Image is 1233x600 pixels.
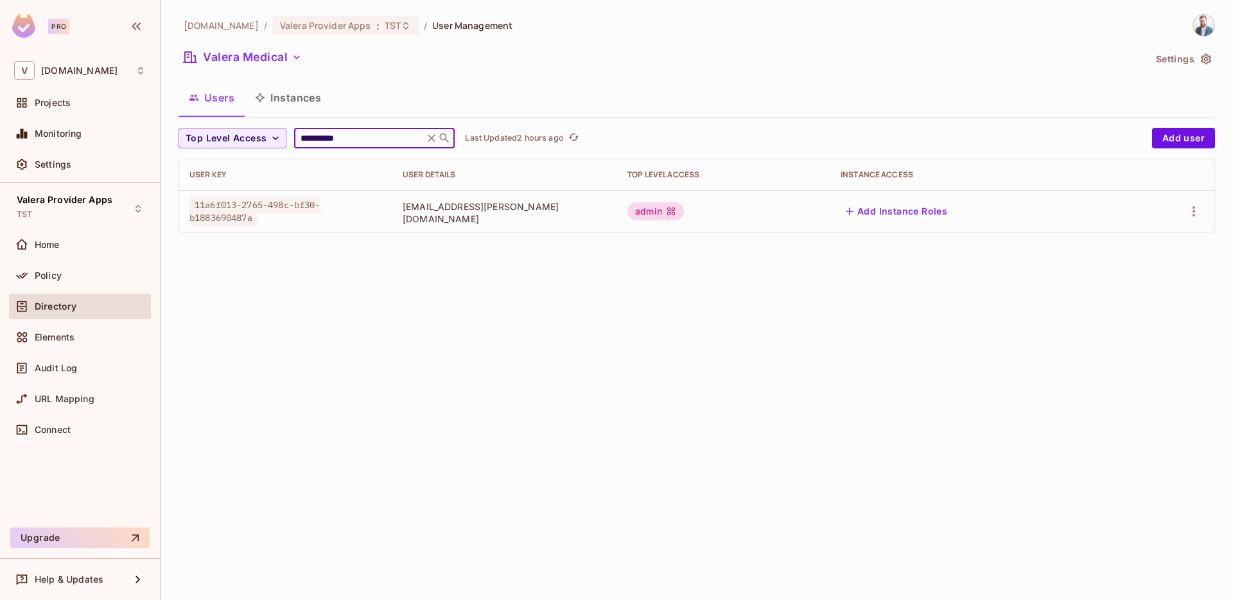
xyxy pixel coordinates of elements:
div: Pro [48,19,69,34]
button: Users [179,82,245,114]
button: Add Instance Roles [841,201,952,222]
span: TST [17,209,32,220]
button: refresh [566,130,582,146]
span: Audit Log [35,363,77,373]
button: Upgrade [10,527,150,548]
span: Top Level Access [186,130,267,146]
div: admin [627,202,684,220]
li: / [264,19,267,31]
p: Last Updated 2 hours ago [465,133,563,143]
span: : [376,21,380,31]
span: URL Mapping [35,394,94,404]
span: Policy [35,270,62,281]
span: Workspace: valerahealth.com [41,66,118,76]
button: Add user [1152,128,1215,148]
span: Home [35,240,60,250]
span: Elements [35,332,74,342]
img: Josh Myers [1193,15,1214,36]
span: Connect [35,425,71,435]
span: User Management [432,19,512,31]
span: Click to refresh data [564,130,582,146]
span: V [14,61,35,80]
span: Projects [35,98,71,108]
div: User Details [403,170,607,180]
span: Valera Provider Apps [280,19,371,31]
div: User Key [189,170,382,180]
button: Instances [245,82,331,114]
span: Directory [35,301,76,312]
span: the active workspace [184,19,259,31]
li: / [424,19,427,31]
span: Monitoring [35,128,82,139]
div: Top Level Access [627,170,820,180]
div: Instance Access [841,170,1113,180]
button: Valera Medical [179,47,307,67]
button: Top Level Access [179,128,286,148]
span: Help & Updates [35,574,103,585]
span: [EMAIL_ADDRESS][PERSON_NAME][DOMAIN_NAME] [403,200,607,225]
span: Settings [35,159,71,170]
span: Valera Provider Apps [17,195,112,205]
button: Settings [1151,49,1215,69]
span: TST [385,19,401,31]
img: SReyMgAAAABJRU5ErkJggg== [12,14,35,38]
span: refresh [568,132,579,145]
span: 11a6f013-2765-498c-bf30-b1883690487a [189,197,320,226]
